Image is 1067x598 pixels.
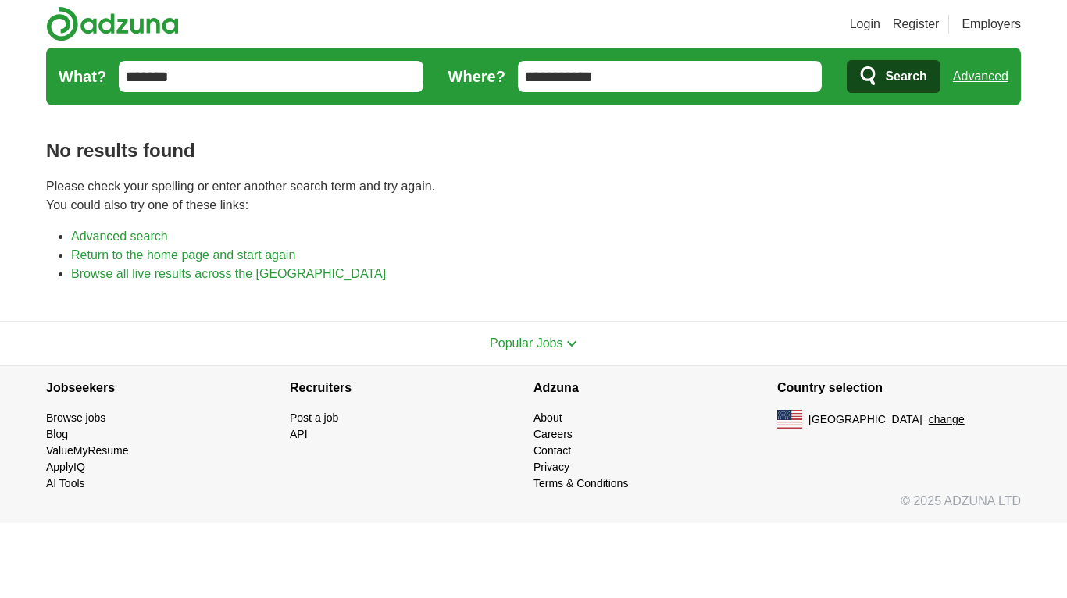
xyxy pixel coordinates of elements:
[46,177,1021,215] p: Please check your spelling or enter another search term and try again. You could also try one of ...
[533,477,628,489] a: Terms & Conditions
[962,15,1021,34] a: Employers
[46,428,68,440] a: Blog
[777,410,802,429] img: US flag
[448,65,505,88] label: Where?
[290,411,338,424] a: Post a job
[850,15,880,34] a: Login
[893,15,940,34] a: Register
[533,411,562,424] a: About
[46,444,129,457] a: ValueMyResume
[885,61,926,92] span: Search
[46,411,105,424] a: Browse jobs
[566,340,577,347] img: toggle icon
[71,248,295,262] a: Return to the home page and start again
[59,65,106,88] label: What?
[34,492,1033,523] div: © 2025 ADZUNA LTD
[46,477,85,489] a: AI Tools
[777,366,1021,410] h4: Country selection
[533,444,571,457] a: Contact
[490,336,562,350] span: Popular Jobs
[533,428,573,440] a: Careers
[533,461,569,473] a: Privacy
[847,60,940,93] button: Search
[46,137,1021,165] h1: No results found
[290,428,308,440] a: API
[929,411,965,428] button: change
[71,267,386,280] a: Browse all live results across the [GEOGRAPHIC_DATA]
[808,411,922,428] span: [GEOGRAPHIC_DATA]
[953,61,1008,92] a: Advanced
[46,461,85,473] a: ApplyIQ
[46,6,179,41] img: Adzuna logo
[71,230,168,243] a: Advanced search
